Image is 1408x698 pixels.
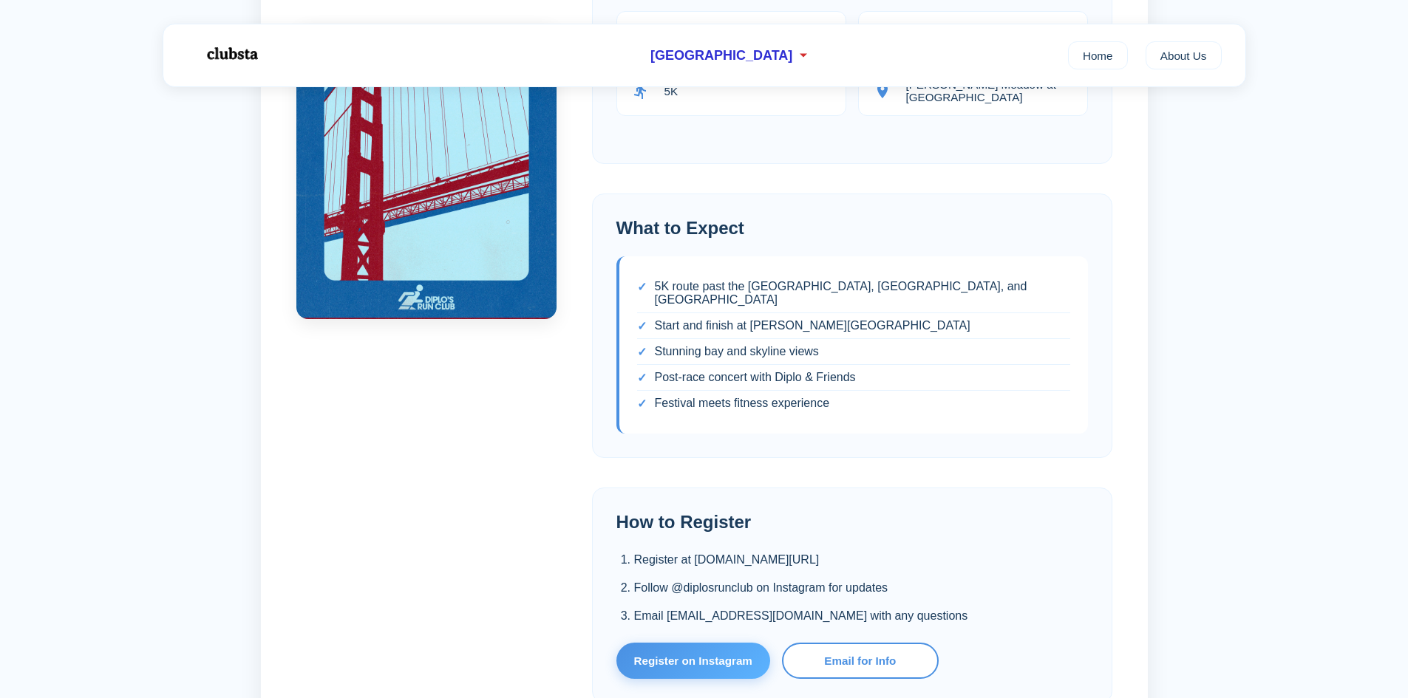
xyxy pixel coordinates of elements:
li: Stunning bay and skyline views [637,339,1070,365]
h2: How to Register [616,512,1088,533]
li: Email [EMAIL_ADDRESS][DOMAIN_NAME] with any questions [634,606,1088,626]
li: Follow @diplosrunclub on Instagram for updates [634,578,1088,598]
li: Register at [DOMAIN_NAME][URL] [634,550,1088,569]
a: Email for Info [782,643,939,679]
img: Logo [187,35,276,72]
li: Festival meets fitness experience [637,391,1070,416]
a: About Us [1146,41,1222,69]
img: Diplo's Run Club San Francisco [296,24,557,319]
li: 5K route past the [GEOGRAPHIC_DATA], [GEOGRAPHIC_DATA], and [GEOGRAPHIC_DATA] [637,274,1070,313]
a: Register on Instagram [616,643,770,679]
a: Home [1068,41,1128,69]
li: Start and finish at [PERSON_NAME][GEOGRAPHIC_DATA] [637,313,1070,339]
span: [GEOGRAPHIC_DATA] [650,48,792,64]
li: Post-race concert with Diplo & Friends [637,365,1070,391]
h2: What to Expect [616,218,1088,239]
